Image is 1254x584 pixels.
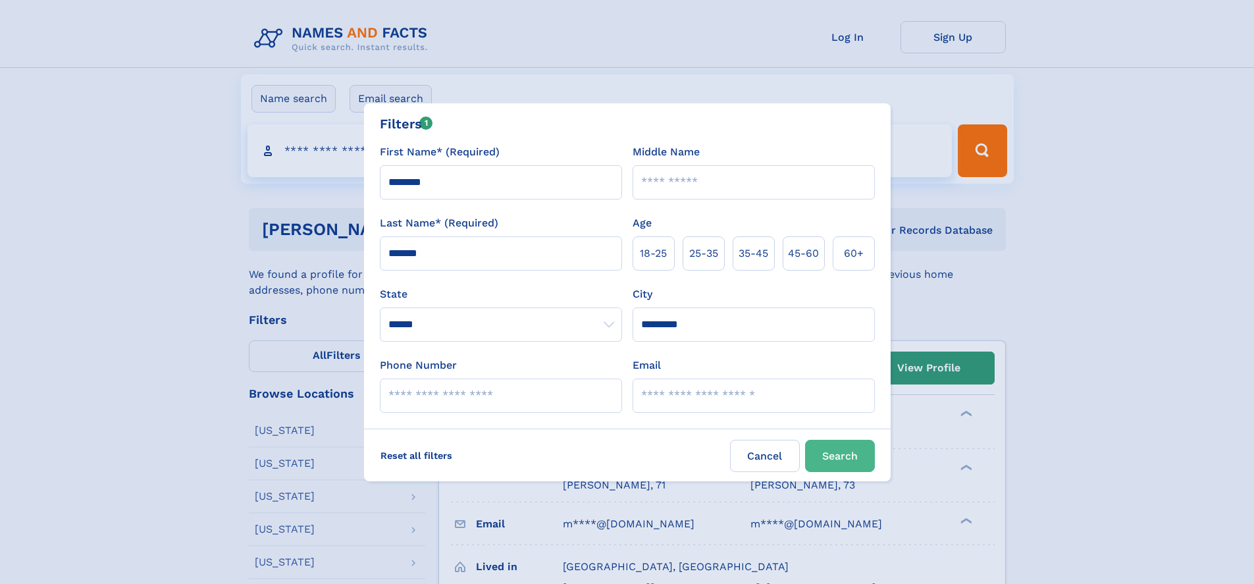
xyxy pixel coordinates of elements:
[380,144,500,160] label: First Name* (Required)
[380,215,498,231] label: Last Name* (Required)
[805,440,875,472] button: Search
[844,246,864,261] span: 60+
[788,246,819,261] span: 45‑60
[633,286,652,302] label: City
[372,440,461,471] label: Reset all filters
[633,215,652,231] label: Age
[380,114,433,134] div: Filters
[739,246,768,261] span: 35‑45
[640,246,667,261] span: 18‑25
[689,246,718,261] span: 25‑35
[633,358,661,373] label: Email
[380,286,622,302] label: State
[380,358,457,373] label: Phone Number
[633,144,700,160] label: Middle Name
[730,440,800,472] label: Cancel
